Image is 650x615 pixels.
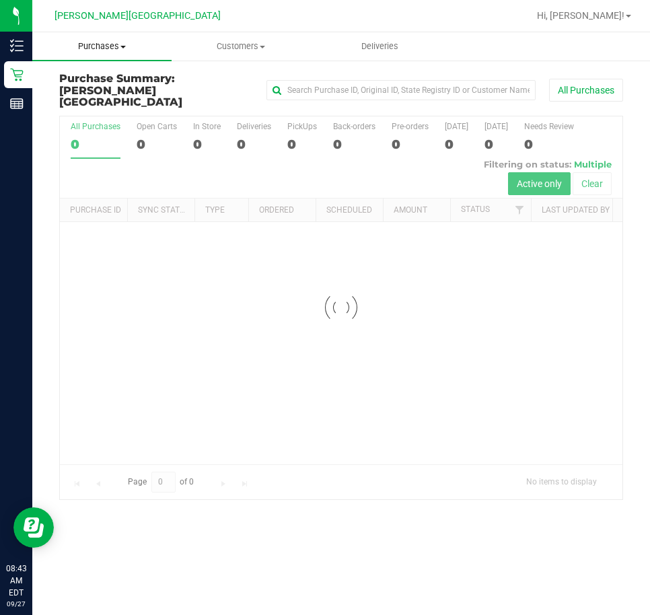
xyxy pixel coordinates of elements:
[172,40,310,52] span: Customers
[6,563,26,599] p: 08:43 AM EDT
[310,32,449,61] a: Deliveries
[172,32,311,61] a: Customers
[537,10,624,21] span: Hi, [PERSON_NAME]!
[59,73,247,108] h3: Purchase Summary:
[59,84,182,109] span: [PERSON_NAME][GEOGRAPHIC_DATA]
[55,10,221,22] span: [PERSON_NAME][GEOGRAPHIC_DATA]
[549,79,623,102] button: All Purchases
[10,39,24,52] inline-svg: Inventory
[10,68,24,81] inline-svg: Retail
[10,97,24,110] inline-svg: Reports
[266,80,536,100] input: Search Purchase ID, Original ID, State Registry ID or Customer Name...
[32,40,172,52] span: Purchases
[6,599,26,609] p: 09/27
[343,40,417,52] span: Deliveries
[13,507,54,548] iframe: Resource center
[32,32,172,61] a: Purchases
